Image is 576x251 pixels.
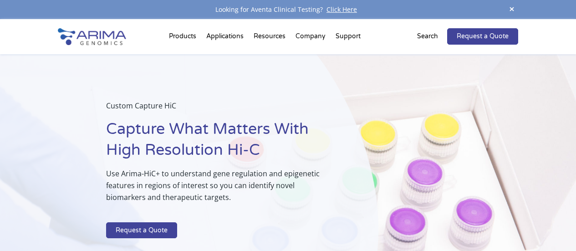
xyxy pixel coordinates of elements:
p: Search [417,31,438,42]
p: Use Arima-HiC+ to understand gene regulation and epigenetic features in regions of interest so yo... [106,168,333,210]
div: Looking for Aventa Clinical Testing? [58,4,519,15]
img: Arima-Genomics-logo [58,28,126,45]
a: Request a Quote [106,222,177,239]
a: Click Here [323,5,361,14]
h1: Capture What Matters With High Resolution Hi-C [106,119,333,168]
a: Request a Quote [447,28,518,45]
p: Custom Capture HiC [106,100,333,119]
